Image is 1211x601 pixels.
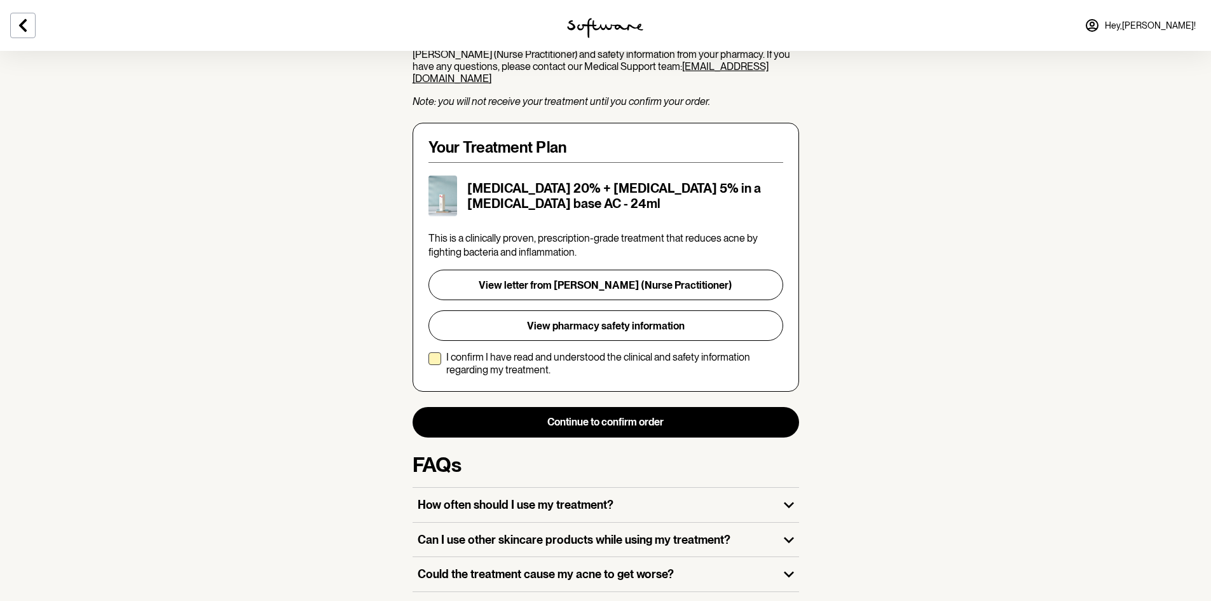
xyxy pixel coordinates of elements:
[428,270,783,300] button: View letter from [PERSON_NAME] (Nurse Practitioner)
[413,36,799,85] p: Before confirming your order, please review your treatment plan, the letter from [PERSON_NAME] (N...
[413,407,799,438] button: Continue to confirm order
[428,176,457,216] img: cktu5b0bi00003e5xgiy44wfx.jpg
[1077,10,1203,41] a: Hey,[PERSON_NAME]!
[446,351,783,375] p: I confirm I have read and understood the clinical and safety information regarding my treatment.
[467,181,783,211] h5: [MEDICAL_DATA] 20% + [MEDICAL_DATA] 5% in a [MEDICAL_DATA] base AC - 24ml
[418,533,774,547] h3: Can I use other skincare products while using my treatment?
[413,488,799,522] button: How often should I use my treatment?
[428,232,758,258] span: This is a clinically proven, prescription-grade treatment that reduces acne by fighting bacteria ...
[413,95,799,107] p: Note: you will not receive your treatment until you confirm your order.
[413,453,799,477] h3: FAQs
[413,523,799,557] button: Can I use other skincare products while using my treatment?
[413,557,799,591] button: Could the treatment cause my acne to get worse?
[428,310,783,341] button: View pharmacy safety information
[567,18,643,38] img: software logo
[413,60,769,85] a: [EMAIL_ADDRESS][DOMAIN_NAME]
[428,139,783,157] h4: Your Treatment Plan
[418,498,774,512] h3: How often should I use my treatment?
[418,567,774,581] h3: Could the treatment cause my acne to get worse?
[1105,20,1196,31] span: Hey, [PERSON_NAME] !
